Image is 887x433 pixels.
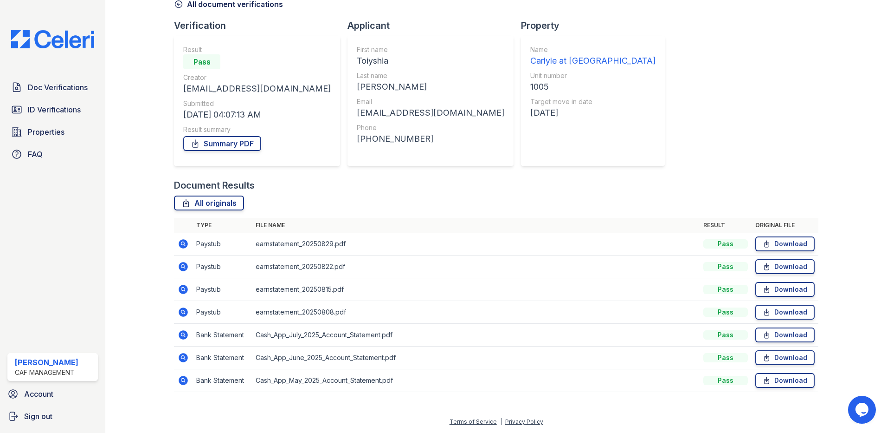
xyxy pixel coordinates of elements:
[252,301,700,324] td: earnstatement_20250808.pdf
[7,78,98,97] a: Doc Verifications
[530,54,656,67] div: Carlyle at [GEOGRAPHIC_DATA]
[752,218,818,233] th: Original file
[193,218,252,233] th: Type
[530,71,656,80] div: Unit number
[505,418,543,425] a: Privacy Policy
[530,97,656,106] div: Target move in date
[7,100,98,119] a: ID Verifications
[700,218,752,233] th: Result
[28,104,81,115] span: ID Verifications
[193,324,252,347] td: Bank Statement
[193,369,252,392] td: Bank Statement
[183,82,331,95] div: [EMAIL_ADDRESS][DOMAIN_NAME]
[530,45,656,67] a: Name Carlyle at [GEOGRAPHIC_DATA]
[755,350,815,365] a: Download
[193,278,252,301] td: Paystub
[15,357,78,368] div: [PERSON_NAME]
[28,82,88,93] span: Doc Verifications
[4,407,102,426] a: Sign out
[7,123,98,141] a: Properties
[252,278,700,301] td: earnstatement_20250815.pdf
[755,373,815,388] a: Download
[183,45,331,54] div: Result
[848,396,878,424] iframe: chat widget
[183,54,220,69] div: Pass
[183,73,331,82] div: Creator
[500,418,502,425] div: |
[703,353,748,362] div: Pass
[183,136,261,151] a: Summary PDF
[755,259,815,274] a: Download
[183,108,331,121] div: [DATE] 04:07:13 AM
[4,30,102,48] img: CE_Logo_Blue-a8612792a0a2168367f1c8372b55b34899dd931a85d93a1a3d3e32e68fde9ad4.png
[703,308,748,317] div: Pass
[357,106,504,119] div: [EMAIL_ADDRESS][DOMAIN_NAME]
[755,305,815,320] a: Download
[755,328,815,342] a: Download
[183,99,331,108] div: Submitted
[252,256,700,278] td: earnstatement_20250822.pdf
[347,19,521,32] div: Applicant
[28,149,43,160] span: FAQ
[357,123,504,132] div: Phone
[28,126,64,138] span: Properties
[252,324,700,347] td: Cash_App_July_2025_Account_Statement.pdf
[7,145,98,164] a: FAQ
[174,196,244,210] a: All originals
[703,285,748,294] div: Pass
[703,330,748,340] div: Pass
[521,19,672,32] div: Property
[357,97,504,106] div: Email
[193,233,252,256] td: Paystub
[703,376,748,385] div: Pass
[183,125,331,134] div: Result summary
[530,45,656,54] div: Name
[193,347,252,369] td: Bank Statement
[174,19,347,32] div: Verification
[357,45,504,54] div: First name
[193,301,252,324] td: Paystub
[252,369,700,392] td: Cash_App_May_2025_Account_Statement.pdf
[357,80,504,93] div: [PERSON_NAME]
[357,132,504,145] div: [PHONE_NUMBER]
[357,54,504,67] div: Toiyshia
[357,71,504,80] div: Last name
[450,418,497,425] a: Terms of Service
[24,411,52,422] span: Sign out
[252,347,700,369] td: Cash_App_June_2025_Account_Statement.pdf
[193,256,252,278] td: Paystub
[755,282,815,297] a: Download
[24,388,53,400] span: Account
[755,236,815,251] a: Download
[530,106,656,119] div: [DATE]
[15,368,78,377] div: CAF Management
[252,233,700,256] td: earnstatement_20250829.pdf
[4,385,102,403] a: Account
[252,218,700,233] th: File name
[703,262,748,271] div: Pass
[530,80,656,93] div: 1005
[703,239,748,249] div: Pass
[174,179,255,192] div: Document Results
